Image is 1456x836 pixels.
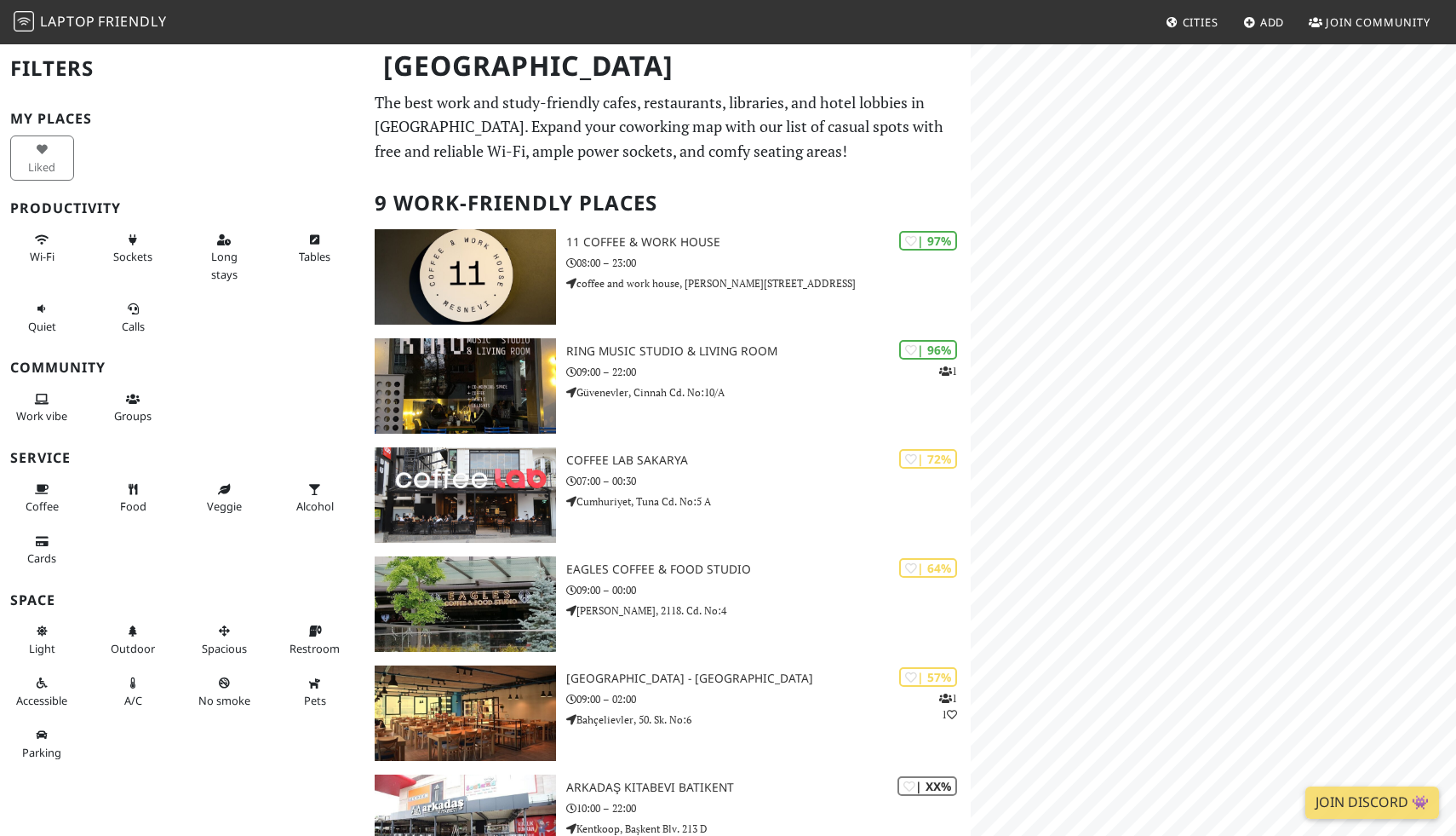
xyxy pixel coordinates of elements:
[192,226,256,288] button: Long stays
[899,340,957,360] div: | 96%
[566,275,971,291] p: coffee and work house, [PERSON_NAME][STREET_ADDRESS]
[10,721,74,766] button: Parking
[1236,7,1292,37] a: Add
[375,447,557,543] img: Coffee Lab Sakarya
[566,364,971,380] p: 09:00 – 22:00
[10,200,354,216] h3: Productivity
[101,617,165,662] button: Outdoor
[120,499,146,514] span: Food
[296,499,334,514] span: Alcohol
[566,602,971,619] p: [PERSON_NAME], 2118. Cd. No:4
[284,476,347,521] button: Alcohol
[566,712,971,728] p: Bahçelievler, 50. Sk. No:6
[566,562,971,577] h3: Eagles Coffee & Food Studio
[566,781,971,795] h3: Arkadaş Kitabevi Batıkent
[10,450,354,466] h3: Service
[284,669,347,714] button: Pets
[28,319,56,334] span: Quiet
[375,556,557,652] img: Eagles Coffee & Food Studio
[26,499,59,514] span: Coffee
[101,295,165,340] button: Calls
[98,12,166,31] span: Friendly
[14,11,34,32] img: LaptopFriendly
[284,226,347,271] button: Tables
[202,641,247,656] span: Spacious
[10,226,74,271] button: Wi-Fi
[1260,14,1285,30] span: Add
[10,111,354,127] h3: My Places
[364,338,972,434] a: Ring Music Studio & Living Room | 96% 1 Ring Music Studio & Living Room 09:00 – 22:00 Güvenevler,...
[27,551,56,566] span: Credit cards
[566,453,971,468] h3: Coffee Lab Sakarya
[897,776,957,796] div: | XX%
[364,229,972,325] a: 11 Coffee & Work House | 97% 11 Coffee & Work House 08:00 – 23:00 coffee and work house, [PERSON_...
[192,617,256,662] button: Spacious
[375,229,557,325] img: 11 Coffee & Work House
[364,556,972,652] a: Eagles Coffee & Food Studio | 64% Eagles Coffee & Food Studio 09:00 – 00:00 [PERSON_NAME], 2118. ...
[375,666,557,761] img: Uyanık Library - Bahçelievler
[304,693,326,708] span: Pet friendly
[198,693,250,708] span: Smoke free
[30,249,54,264] span: Stable Wi-Fi
[124,693,142,708] span: Air conditioned
[10,669,74,714] button: Accessible
[22,745,61,760] span: Parking
[101,669,165,714] button: A/C
[289,641,340,656] span: Restroom
[10,528,74,573] button: Cards
[375,338,557,434] img: Ring Music Studio & Living Room
[122,319,145,334] span: Video/audio calls
[566,255,971,271] p: 08:00 – 23:00
[1183,14,1218,30] span: Cities
[192,669,256,714] button: No smoke
[375,177,961,229] h2: 9 Work-Friendly Places
[14,8,167,37] a: LaptopFriendly LaptopFriendly
[111,641,155,656] span: Outdoor area
[10,385,74,430] button: Work vibe
[566,384,971,401] p: Güvenevler, Cinnah Cd. No:10/A
[10,592,354,608] h3: Space
[40,12,95,31] span: Laptop
[101,476,165,521] button: Food
[1305,787,1439,819] a: Join Discord 👾
[16,408,67,424] span: People working
[370,43,968,89] h1: [GEOGRAPHIC_DATA]
[299,249,330,264] span: Work-friendly tables
[284,617,347,662] button: Restroom
[375,90,961,164] p: The best work and study-friendly cafes, restaurants, libraries, and hotel lobbies in [GEOGRAPHIC_...
[566,235,971,250] h3: 11 Coffee & Work House
[101,385,165,430] button: Groups
[101,226,165,271] button: Sockets
[566,473,971,489] p: 07:00 – 00:30
[114,408,152,424] span: Group tables
[10,617,74,662] button: Light
[566,672,971,686] h3: [GEOGRAPHIC_DATA] - [GEOGRAPHIC_DATA]
[29,641,55,656] span: Natural light
[1159,7,1225,37] a: Cities
[364,666,972,761] a: Uyanık Library - Bahçelievler | 57% 11 [GEOGRAPHIC_DATA] - [GEOGRAPHIC_DATA] 09:00 – 02:00 Bahçel...
[10,43,354,95] h2: Filters
[939,690,957,723] p: 1 1
[899,558,957,578] div: | 64%
[211,249,238,281] span: Long stays
[207,499,242,514] span: Veggie
[566,493,971,510] p: Cumhuriyet, Tuna Cd. No:5 A
[566,582,971,598] p: 09:00 – 00:00
[364,447,972,543] a: Coffee Lab Sakarya | 72% Coffee Lab Sakarya 07:00 – 00:30 Cumhuriyet, Tuna Cd. No:5 A
[566,800,971,816] p: 10:00 – 22:00
[899,449,957,469] div: | 72%
[16,693,67,708] span: Accessible
[566,344,971,359] h3: Ring Music Studio & Living Room
[899,231,957,251] div: | 97%
[1326,14,1430,30] span: Join Community
[899,667,957,687] div: | 57%
[939,363,957,379] p: 1
[192,476,256,521] button: Veggie
[113,249,152,264] span: Power sockets
[1302,7,1437,37] a: Join Community
[566,691,971,707] p: 09:00 – 02:00
[10,295,74,340] button: Quiet
[10,360,354,376] h3: Community
[10,476,74,521] button: Coffee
